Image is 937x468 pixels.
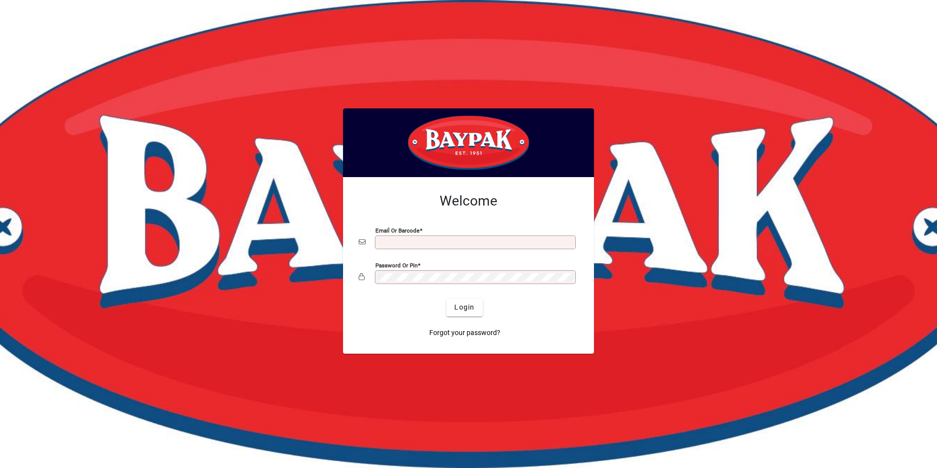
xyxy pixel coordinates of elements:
span: Login [454,302,474,312]
mat-label: Password or Pin [375,261,418,268]
button: Login [446,299,482,316]
h2: Welcome [359,193,578,209]
mat-label: Email or Barcode [375,227,419,234]
span: Forgot your password? [429,328,500,338]
a: Forgot your password? [425,324,504,342]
